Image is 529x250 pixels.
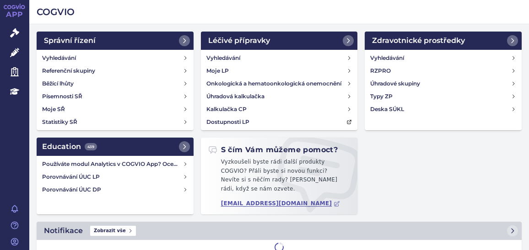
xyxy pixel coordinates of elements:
[85,143,97,150] span: 439
[208,145,338,155] h2: S čím Vám můžeme pomoct?
[370,79,420,88] h4: Úhradové skupiny
[42,66,95,75] h4: Referenční skupiny
[42,79,74,88] h4: Běžící lhůty
[370,53,404,63] h4: Vyhledávání
[42,185,183,194] h4: Porovnávání ÚUC DP
[370,66,391,75] h4: RZPRO
[367,52,520,64] a: Vyhledávání
[38,77,192,90] a: Běžící lhůty
[38,52,192,64] a: Vyhledávání
[42,92,82,101] h4: Písemnosti SŘ
[206,92,264,101] h4: Úhradová kalkulačka
[42,172,183,181] h4: Porovnávání ÚUC LP
[208,158,351,197] p: Vyzkoušeli byste rádi další produkty COGVIO? Přáli byste si novou funkci? Nevíte si s něčím rady?...
[42,160,183,169] h4: Používáte modul Analytics v COGVIO App? Oceníme Vaši zpětnou vazbu!
[38,158,192,170] a: Používáte modul Analytics v COGVIO App? Oceníme Vaši zpětnou vazbu!
[203,52,356,64] a: Vyhledávání
[44,35,96,46] h2: Správní řízení
[37,222,522,240] a: NotifikaceZobrazit vše
[37,32,194,50] a: Správní řízení
[206,53,240,63] h4: Vyhledávání
[38,64,192,77] a: Referenční skupiny
[206,79,341,88] h4: Onkologická a hematoonkologická onemocnění
[367,77,520,90] a: Úhradové skupiny
[203,64,356,77] a: Moje LP
[90,226,136,236] span: Zobrazit vše
[367,103,520,116] a: Deska SÚKL
[208,35,270,46] h2: Léčivé přípravky
[42,141,97,152] h2: Education
[370,105,404,114] h4: Deska SÚKL
[201,32,358,50] a: Léčivé přípravky
[38,116,192,128] a: Statistiky SŘ
[367,64,520,77] a: RZPRO
[203,116,356,128] a: Dostupnosti LP
[203,103,356,116] a: Kalkulačka CP
[206,117,249,127] h4: Dostupnosti LP
[37,5,522,18] h2: COGVIO
[42,105,65,114] h4: Moje SŘ
[38,90,192,103] a: Písemnosti SŘ
[38,103,192,116] a: Moje SŘ
[44,225,83,236] h2: Notifikace
[42,53,76,63] h4: Vyhledávání
[221,200,340,207] a: [EMAIL_ADDRESS][DOMAIN_NAME]
[42,117,77,127] h4: Statistiky SŘ
[372,35,465,46] h2: Zdravotnické prostředky
[37,138,194,156] a: Education439
[206,66,229,75] h4: Moje LP
[370,92,393,101] h4: Typy ZP
[203,77,356,90] a: Onkologická a hematoonkologická onemocnění
[38,170,192,183] a: Porovnávání ÚUC LP
[38,183,192,196] a: Porovnávání ÚUC DP
[203,90,356,103] a: Úhradová kalkulačka
[206,105,247,114] h4: Kalkulačka CP
[365,32,522,50] a: Zdravotnické prostředky
[367,90,520,103] a: Typy ZP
